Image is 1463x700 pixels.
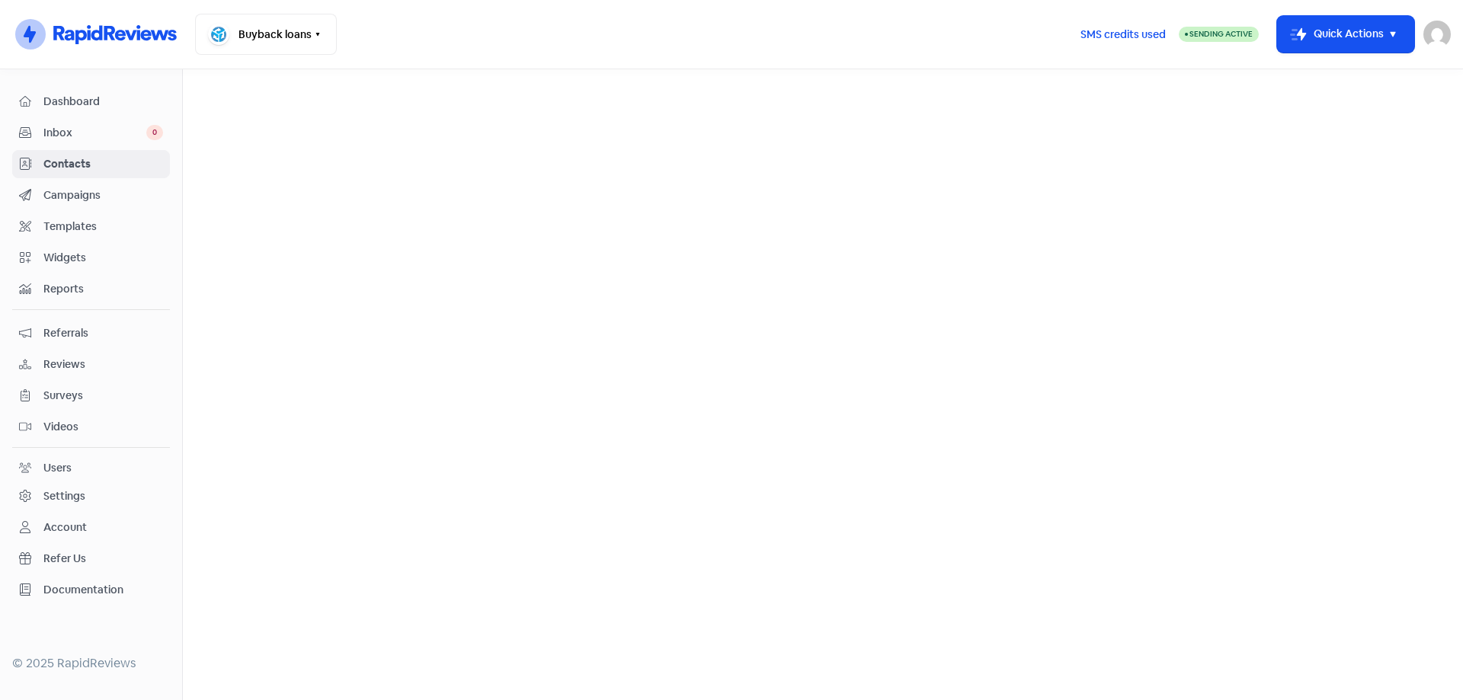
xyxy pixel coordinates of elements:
a: Campaigns [12,181,170,209]
span: Referrals [43,325,163,341]
img: User [1423,21,1451,48]
span: Dashboard [43,94,163,110]
a: SMS credits used [1068,25,1179,41]
a: Documentation [12,576,170,604]
div: © 2025 RapidReviews [12,654,170,673]
span: Widgets [43,250,163,266]
span: Templates [43,219,163,235]
a: Widgets [12,244,170,272]
span: Inbox [43,125,146,141]
button: Quick Actions [1277,16,1414,53]
span: Refer Us [43,551,163,567]
a: Settings [12,482,170,510]
span: 0 [146,125,163,140]
a: Refer Us [12,545,170,573]
a: Account [12,513,170,542]
button: Buyback loans [195,14,337,55]
span: Reports [43,281,163,297]
a: Dashboard [12,88,170,116]
span: Sending Active [1189,29,1253,39]
a: Users [12,454,170,482]
span: Surveys [43,388,163,404]
span: Reviews [43,356,163,372]
span: Documentation [43,582,163,598]
a: Sending Active [1179,25,1259,43]
a: Reports [12,275,170,303]
a: Referrals [12,319,170,347]
span: Videos [43,419,163,435]
a: Reviews [12,350,170,379]
span: SMS credits used [1080,27,1166,43]
div: Account [43,519,87,535]
div: Users [43,460,72,476]
a: Videos [12,413,170,441]
a: Templates [12,213,170,241]
div: Settings [43,488,85,504]
a: Contacts [12,150,170,178]
span: Contacts [43,156,163,172]
a: Inbox 0 [12,119,170,147]
span: Campaigns [43,187,163,203]
a: Surveys [12,382,170,410]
